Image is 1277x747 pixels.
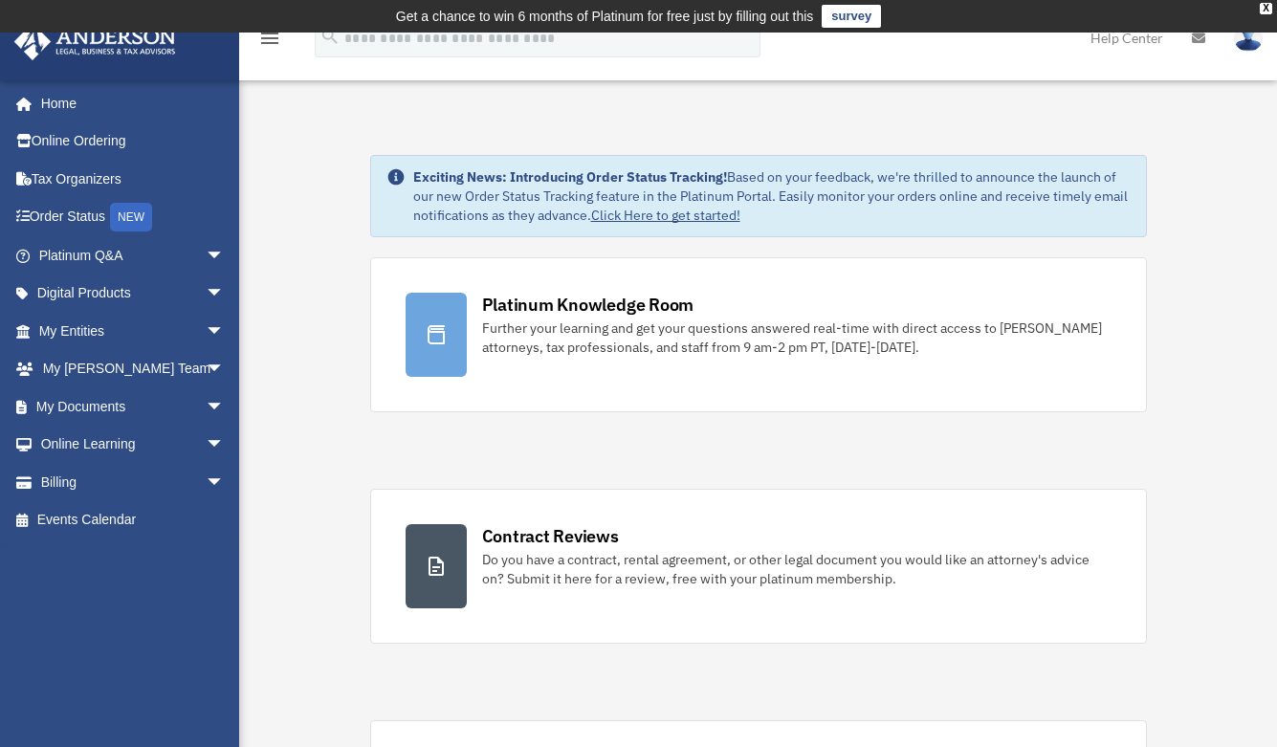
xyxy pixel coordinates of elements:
[319,26,341,47] i: search
[482,293,694,317] div: Platinum Knowledge Room
[206,387,244,427] span: arrow_drop_down
[206,426,244,465] span: arrow_drop_down
[482,319,1112,357] div: Further your learning and get your questions answered real-time with direct access to [PERSON_NAM...
[13,160,253,198] a: Tax Organizers
[370,489,1147,644] a: Contract Reviews Do you have a contract, rental agreement, or other legal document you would like...
[13,350,253,388] a: My [PERSON_NAME] Teamarrow_drop_down
[206,463,244,502] span: arrow_drop_down
[258,33,281,50] a: menu
[413,168,727,186] strong: Exciting News: Introducing Order Status Tracking!
[206,275,244,314] span: arrow_drop_down
[413,167,1131,225] div: Based on your feedback, we're thrilled to announce the launch of our new Order Status Tracking fe...
[13,463,253,501] a: Billingarrow_drop_down
[13,275,253,313] a: Digital Productsarrow_drop_down
[13,198,253,237] a: Order StatusNEW
[258,27,281,50] i: menu
[13,236,253,275] a: Platinum Q&Aarrow_drop_down
[13,122,253,161] a: Online Ordering
[13,312,253,350] a: My Entitiesarrow_drop_down
[13,387,253,426] a: My Documentsarrow_drop_down
[482,524,619,548] div: Contract Reviews
[13,501,253,539] a: Events Calendar
[206,312,244,351] span: arrow_drop_down
[482,550,1112,588] div: Do you have a contract, rental agreement, or other legal document you would like an attorney's ad...
[110,203,152,231] div: NEW
[1260,3,1272,14] div: close
[9,23,182,60] img: Anderson Advisors Platinum Portal
[1234,24,1263,52] img: User Pic
[206,236,244,275] span: arrow_drop_down
[822,5,881,28] a: survey
[370,257,1147,412] a: Platinum Knowledge Room Further your learning and get your questions answered real-time with dire...
[206,350,244,389] span: arrow_drop_down
[591,207,740,224] a: Click Here to get started!
[396,5,814,28] div: Get a chance to win 6 months of Platinum for free just by filling out this
[13,426,253,464] a: Online Learningarrow_drop_down
[13,84,244,122] a: Home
